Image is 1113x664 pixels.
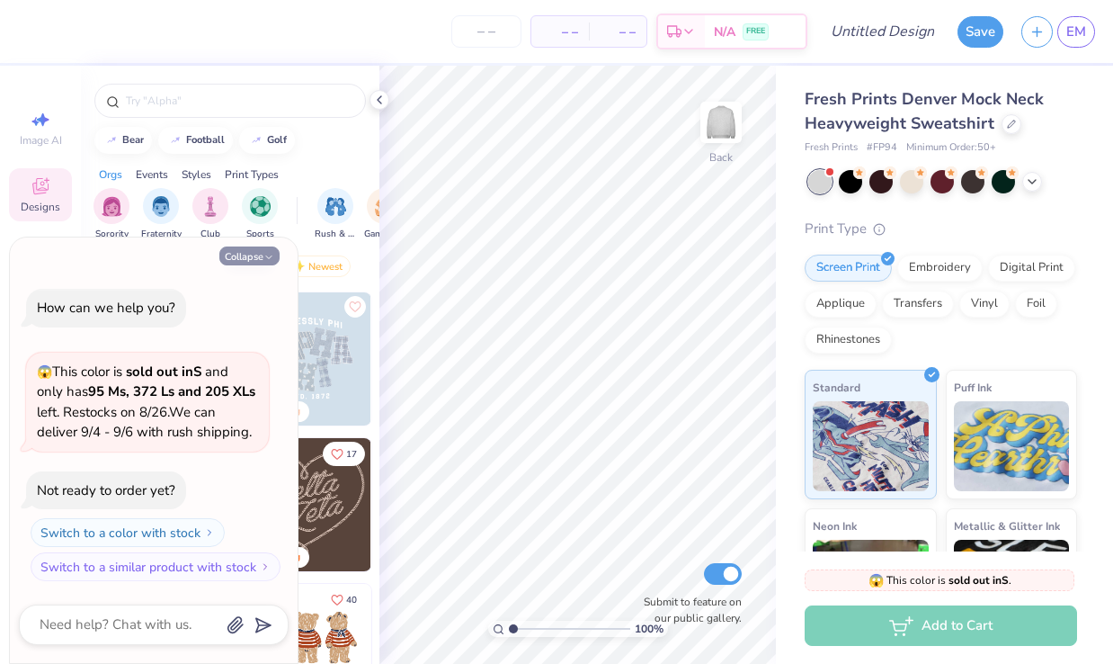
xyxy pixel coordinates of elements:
span: Game Day [364,228,405,241]
span: Neon Ink [813,516,857,535]
img: Puff Ink [954,401,1070,491]
button: Like [323,588,365,612]
span: FREE [746,25,765,38]
span: Minimum Order: 50 + [906,140,996,156]
button: Save [957,16,1003,48]
span: 100 % [635,621,663,637]
div: bear [122,135,144,145]
button: filter button [192,188,228,241]
span: Fresh Prints Denver Mock Neck Heavyweight Sweatshirt [805,88,1044,134]
button: Like [323,442,365,466]
span: Standard [813,378,860,397]
span: Puff Ink [954,378,992,397]
img: Standard [813,401,929,491]
span: Fraternity [141,228,182,241]
div: Rhinestones [805,327,892,354]
span: – – [542,22,578,41]
img: Fraternity Image [151,196,171,217]
button: football [158,127,233,154]
span: 17 [346,450,357,459]
div: Screen Print [805,255,892,282]
span: This color is and only has left . Restocks on 8/26. We can deliver 9/4 - 9/6 with rush shipping. [37,363,255,442]
span: 😱 [868,572,884,589]
span: Club [200,228,220,241]
div: golf [267,135,287,145]
img: Club Image [200,196,220,217]
input: – – [451,15,521,48]
button: Like [344,296,366,318]
button: golf [239,127,295,154]
img: Metallic & Glitter Ink [954,540,1070,630]
span: EM [1066,22,1086,42]
div: Transfers [882,291,954,318]
div: Back [709,149,733,166]
strong: sold out in S [948,573,1009,588]
div: Newest [282,256,351,277]
img: 5a4b4175-9e88-49c8-8a23-26d96782ddc6 [238,292,371,426]
img: trend_line.gif [249,135,263,146]
span: # FP94 [867,140,897,156]
img: Neon Ink [813,540,929,630]
img: Switch to a color with stock [204,527,215,538]
div: Not ready to order yet? [37,481,175,499]
span: Sorority [95,228,129,241]
span: Designs [21,200,60,214]
div: Applique [805,291,877,318]
img: Sports Image [250,196,271,217]
img: Rush & Bid Image [325,196,346,217]
img: trend_line.gif [104,135,119,146]
button: filter button [141,188,182,241]
span: 40 [346,596,357,605]
img: Back [703,104,739,140]
div: Vinyl [959,291,1010,318]
span: N/A [714,22,735,41]
input: Untitled Design [816,13,948,49]
span: – – [600,22,636,41]
button: filter button [242,188,278,241]
button: Switch to a similar product with stock [31,552,280,581]
strong: sold out in S [126,363,201,381]
span: 😱 [37,363,52,381]
div: filter for Sorority [93,188,129,241]
div: football [186,135,225,145]
div: filter for Sports [242,188,278,241]
div: filter for Club [192,188,228,241]
div: Print Type [805,219,1077,239]
div: Digital Print [988,255,1075,282]
label: Submit to feature on our public gallery. [634,594,742,626]
button: Collapse [219,247,280,265]
button: filter button [315,188,356,241]
button: bear [94,127,152,154]
img: trend_line.gif [168,135,183,146]
div: Print Types [225,166,279,183]
img: a3f22b06-4ee5-423c-930f-667ff9442f68 [370,292,503,426]
div: Orgs [99,166,122,183]
span: Metallic & Glitter Ink [954,516,1060,535]
div: Foil [1015,291,1057,318]
button: Switch to a color with stock [31,518,225,547]
span: Sports [246,228,274,241]
div: Events [136,166,168,183]
div: filter for Game Day [364,188,405,241]
span: Fresh Prints [805,140,858,156]
span: Rush & Bid [315,228,356,241]
span: Image AI [20,133,62,148]
div: Embroidery [897,255,983,282]
img: ead2b24a-117b-4488-9b34-c08fd5176a7b [370,438,503,571]
div: How can we help you? [37,299,175,317]
img: Switch to a similar product with stock [260,561,271,572]
a: EM [1057,16,1095,48]
input: Try "Alpha" [124,92,354,110]
img: Sorority Image [102,196,122,217]
div: filter for Fraternity [141,188,182,241]
div: filter for Rush & Bid [315,188,356,241]
button: filter button [364,188,405,241]
div: Styles [182,166,211,183]
img: 12710c6a-dcc0-49ce-8688-7fe8d5f96fe2 [238,438,371,571]
button: filter button [93,188,129,241]
strong: 95 Ms, 372 Ls and 205 XLs [88,382,255,400]
span: This color is . [868,572,1011,588]
img: Game Day Image [375,196,396,217]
